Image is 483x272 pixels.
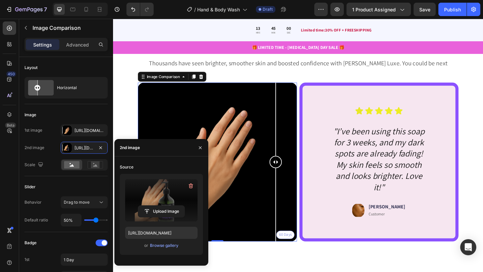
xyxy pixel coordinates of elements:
div: 450 [6,71,16,77]
span: Draft [263,6,273,12]
span: / [194,6,196,13]
div: 2nd image [24,145,44,151]
div: Publish [444,6,461,13]
span: 1 product assigned [352,6,396,13]
button: Publish [438,3,467,16]
button: 1 product assigned [346,3,411,16]
div: Undo/Redo [126,3,154,16]
p: 🎁 LIMITED TIME - [MEDICAL_DATA] DAY SALE 🎁 [1,28,402,35]
div: Default ratio [24,217,48,223]
button: Drag to move [61,196,108,208]
p: 7 [44,5,47,13]
img: gempages_579532379383661153-f4b2fc54-a971-4935-9117-9f5270e1b4a1.png [260,201,273,216]
span: or [144,242,148,250]
div: Behavior [24,199,42,205]
div: Image Comparison [35,60,74,66]
span: Save [419,7,430,12]
div: [URL][DOMAIN_NAME] [74,145,94,151]
button: Upload Image [138,205,185,217]
span: Drag to move [64,200,90,205]
div: Horizontal [57,80,98,95]
input: Auto [61,214,81,226]
div: Badge [24,240,37,246]
div: 1 Day [30,230,46,240]
iframe: Design area [113,19,483,272]
button: 7 [3,3,50,16]
i: "I’ve been using this soap for 3 weeks, and my dark spots are already fading! My skin feels so sm... [239,116,339,189]
div: Beta [5,123,16,128]
div: Scale [24,160,45,169]
div: Slider [24,184,36,190]
p: Settings [33,41,52,48]
div: [URL][DOMAIN_NAME] [74,128,106,134]
p: Advanced [66,41,89,48]
span: Hand & Body Wash [197,6,240,13]
p: Thousands have seen brighter, smoother skin and boosted confidence with [PERSON_NAME] Luxe. You c... [28,44,375,53]
div: Layout [24,65,38,71]
button: Browse gallery [150,242,179,249]
div: 1st [24,257,30,263]
div: Browse gallery [150,243,178,249]
button: Save [414,3,436,16]
p: Customer [278,210,318,215]
div: Source [120,164,133,170]
p: Image Comparison [33,24,105,32]
p: [PERSON_NAME] [278,201,318,208]
div: Open Intercom Messenger [460,239,476,255]
div: Image [24,112,36,118]
div: 1st image [24,127,42,133]
div: 2nd image [120,145,140,151]
input: https://example.com/image.jpg [125,227,198,239]
div: 60 Days [177,230,197,240]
